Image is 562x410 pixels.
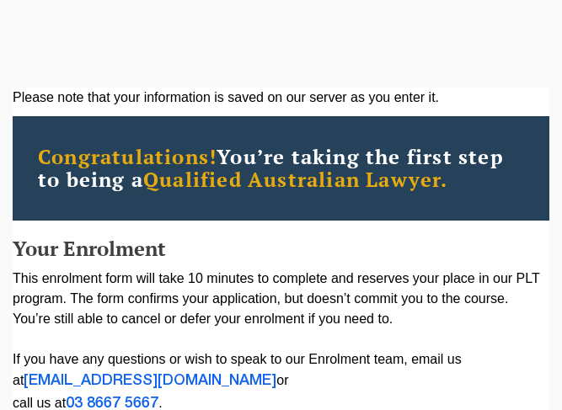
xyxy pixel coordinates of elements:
span: Congratulations! [38,143,217,170]
h2: You’re taking the first step to being a [38,146,524,191]
h2: Your Enrolment [13,237,549,259]
a: [EMAIL_ADDRESS][DOMAIN_NAME] [24,374,276,387]
div: Please note that your information is saved on our server as you enter it. [13,88,549,108]
span: Qualified Australian Lawyer. [143,166,448,193]
a: 03 8667 5667 [66,397,158,410]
